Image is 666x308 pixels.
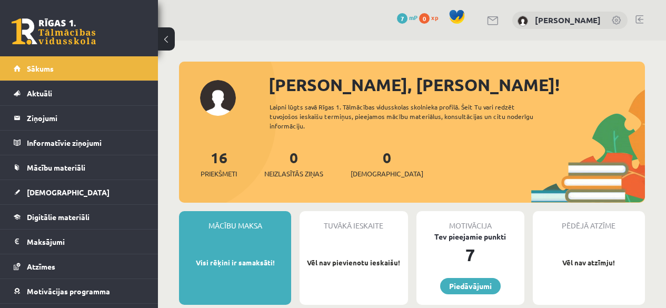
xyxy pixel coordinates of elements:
div: Motivācija [416,211,524,231]
a: Sākums [14,56,145,81]
span: [DEMOGRAPHIC_DATA] [351,168,423,179]
a: 16Priekšmeti [201,148,237,179]
div: Mācību maksa [179,211,291,231]
span: xp [431,13,438,22]
span: Mācību materiāli [27,163,85,172]
a: Motivācijas programma [14,279,145,303]
span: 7 [397,13,407,24]
a: [PERSON_NAME] [535,15,601,25]
a: [DEMOGRAPHIC_DATA] [14,180,145,204]
a: Informatīvie ziņojumi [14,131,145,155]
span: Atzīmes [27,262,55,271]
legend: Maksājumi [27,230,145,254]
p: Vēl nav pievienotu ieskaišu! [305,257,402,268]
a: 0[DEMOGRAPHIC_DATA] [351,148,423,179]
div: Tuvākā ieskaite [300,211,407,231]
div: Pēdējā atzīme [533,211,645,231]
p: Visi rēķini ir samaksāti! [184,257,286,268]
p: Vēl nav atzīmju! [538,257,640,268]
a: Ziņojumi [14,106,145,130]
span: [DEMOGRAPHIC_DATA] [27,187,110,197]
span: Aktuāli [27,88,52,98]
a: Rīgas 1. Tālmācības vidusskola [12,18,96,45]
span: mP [409,13,418,22]
a: 7 mP [397,13,418,22]
img: Anna Enija Kozlinska [518,16,528,26]
div: [PERSON_NAME], [PERSON_NAME]! [269,72,645,97]
span: Priekšmeti [201,168,237,179]
legend: Ziņojumi [27,106,145,130]
span: Digitālie materiāli [27,212,90,222]
a: Mācību materiāli [14,155,145,180]
a: Piedāvājumi [440,278,501,294]
div: 7 [416,242,524,267]
div: Tev pieejamie punkti [416,231,524,242]
span: Neizlasītās ziņas [264,168,323,179]
a: Maksājumi [14,230,145,254]
a: 0 xp [419,13,443,22]
span: Sākums [27,64,54,73]
a: 0Neizlasītās ziņas [264,148,323,179]
legend: Informatīvie ziņojumi [27,131,145,155]
div: Laipni lūgts savā Rīgas 1. Tālmācības vidusskolas skolnieka profilā. Šeit Tu vari redzēt tuvojošo... [270,102,549,131]
a: Atzīmes [14,254,145,279]
span: 0 [419,13,430,24]
a: Aktuāli [14,81,145,105]
span: Motivācijas programma [27,286,110,296]
a: Digitālie materiāli [14,205,145,229]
